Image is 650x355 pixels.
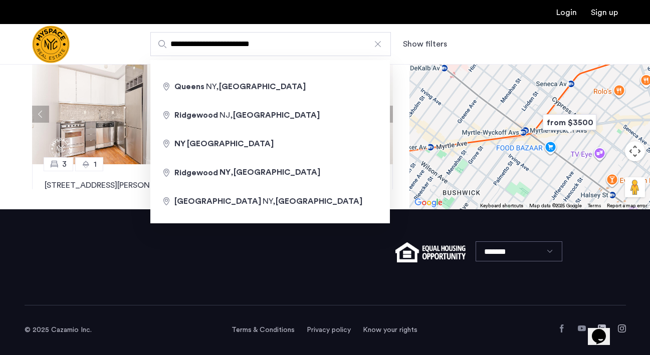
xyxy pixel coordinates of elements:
select: Language select [476,241,562,261]
span: [GEOGRAPHIC_DATA] [174,197,261,205]
iframe: chat widget [588,315,620,345]
a: Open this area in Google Maps (opens a new window) [412,196,445,209]
a: Cazamio Logo [32,26,70,63]
span: Ridgewood [174,111,218,119]
div: from $3500 [539,111,600,134]
input: Apartment Search [150,32,391,56]
span: NJ, [220,111,320,119]
a: Report a map error [607,202,647,209]
button: Drag Pegman onto the map to open Street View [625,177,645,197]
a: Instagram [618,324,626,332]
button: Previous apartment [32,106,49,123]
span: [GEOGRAPHIC_DATA] [234,169,320,177]
span: Ridgewood [174,169,218,177]
span: Queens [174,83,204,91]
span: © 2025 Cazamio Inc. [25,326,92,333]
a: 31[STREET_ADDRESS][PERSON_NAME], [GEOGRAPHIC_DATA]11385No Fee [32,164,204,242]
img: logo [32,26,70,63]
img: 1995_638651379304634098.jpeg [32,64,205,164]
span: NY, [206,83,306,91]
span: 1 [94,158,97,170]
span: NY, [263,197,362,205]
p: [STREET_ADDRESS][PERSON_NAME] 11385 [45,179,192,203]
span: 3 [62,158,67,170]
span: NY [174,140,185,148]
img: equal-housing.png [395,242,465,262]
button: Show or hide filters [403,38,447,50]
a: Privacy policy [307,325,351,335]
a: Terms (opens in new tab) [588,202,601,209]
a: YouTube [578,324,586,332]
span: , [220,169,320,177]
button: Keyboard shortcuts [480,202,523,209]
img: Google [412,196,445,209]
span: [GEOGRAPHIC_DATA] [187,140,274,148]
a: Know your rights [363,325,417,335]
span: [GEOGRAPHIC_DATA] [219,83,306,91]
span: Map data ©2025 Google [529,203,582,208]
span: [GEOGRAPHIC_DATA] [276,197,362,205]
a: Facebook [558,324,566,332]
a: Login [556,9,577,17]
a: Terms and conditions [232,325,295,335]
span: NY [220,169,231,177]
span: [GEOGRAPHIC_DATA] [233,111,320,119]
button: Map camera controls [625,141,645,161]
a: Registration [591,9,618,17]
